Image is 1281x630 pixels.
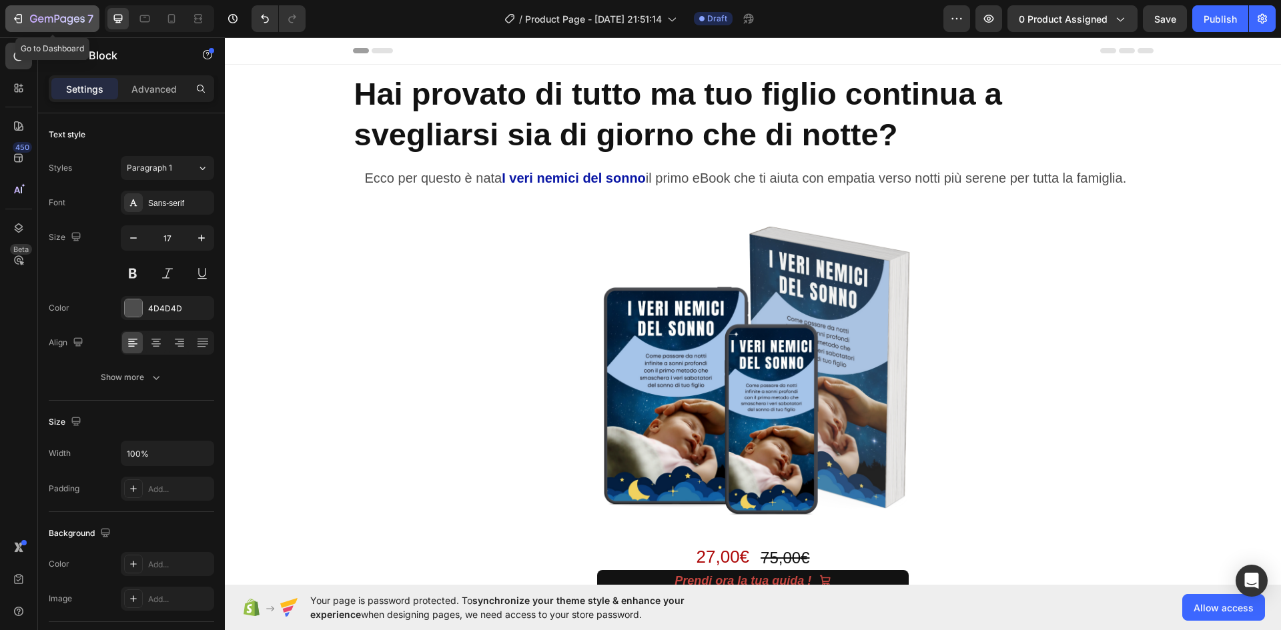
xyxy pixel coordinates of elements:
button: Allow access [1182,594,1265,621]
button: 0 product assigned [1007,5,1138,32]
div: Undo/Redo [252,5,306,32]
div: Add... [148,483,211,495]
div: Color [49,558,69,570]
div: 450 [13,142,32,153]
div: Show more [101,371,163,384]
button: Paragraph 1 [121,156,214,180]
p: Settings [66,82,103,96]
span: Your page is password protected. To when designing pages, we need access to your store password. [310,593,737,621]
span: Draft [707,13,727,25]
button: Show more [49,365,214,389]
div: Image [49,593,72,605]
s: 75,00€ [536,511,584,529]
p: Advanced [131,82,177,96]
p: Text Block [65,47,178,63]
span: 0 product assigned [1019,12,1108,26]
div: Background [49,525,113,543]
div: Width [49,447,71,459]
img: gempages_584859499177706356-60b70369-1c6e-41eb-a04a-8bad33884d32.png [362,163,695,497]
div: Text style [49,129,85,141]
span: il primo eBook che ti aiuta con empatia verso notti più serene per tutta la famiglia. [421,133,901,148]
div: Padding [49,483,79,495]
input: Auto [121,441,213,465]
button: Save [1143,5,1187,32]
div: Styles [49,162,72,174]
div: Align [49,334,86,352]
button: Publish [1192,5,1248,32]
button: 7 [5,5,99,32]
span: 27,00€ [472,509,525,529]
div: Add... [148,593,211,605]
div: Sans-serif [148,197,211,209]
span: Allow access [1194,601,1254,615]
strong: I veri nemici del sonno [277,133,421,148]
div: Beta [10,244,32,255]
span: Product Page - [DATE] 21:51:14 [525,12,662,26]
iframe: Design area [225,37,1281,585]
div: Color [49,302,69,314]
div: Publish [1204,12,1237,26]
span: / [519,12,522,26]
div: Size [49,229,84,247]
div: Size [49,413,84,431]
div: Prendi ora la tua guida ! [450,533,589,554]
div: Open Intercom Messenger [1236,565,1268,597]
span: synchronize your theme style & enhance your experience [310,595,685,620]
span: Save [1154,13,1176,25]
div: 4D4D4D [148,303,211,315]
span: Paragraph 1 [127,162,172,174]
div: Add... [148,559,211,571]
button: Prendi ora la tua guida ! [372,533,684,554]
p: 7 [87,11,93,27]
div: Font [49,197,65,209]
